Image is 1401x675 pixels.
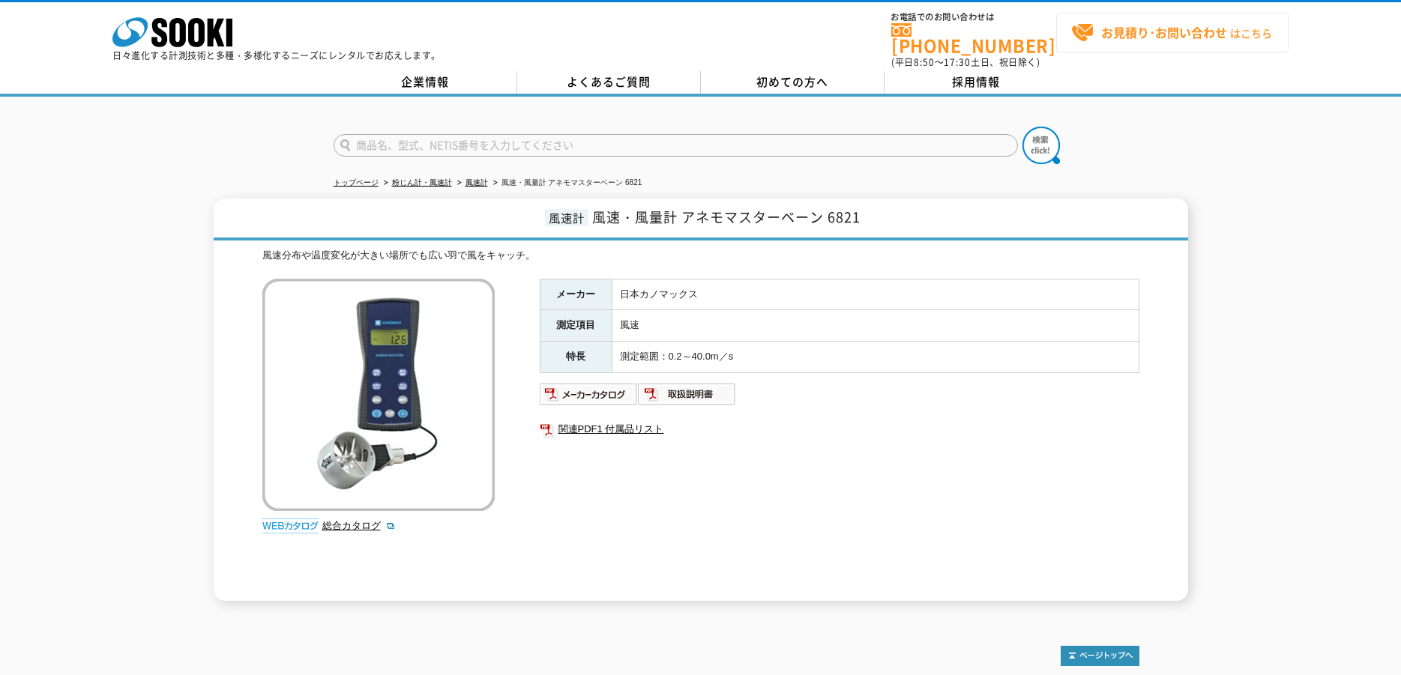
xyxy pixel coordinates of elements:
th: 特長 [540,342,612,373]
a: 企業情報 [334,71,517,94]
img: webカタログ [262,518,319,533]
a: よくあるご質問 [517,71,701,94]
a: 関連PDF1 付属品リスト [540,420,1139,439]
span: 風速計 [545,209,588,226]
a: 採用情報 [885,71,1068,94]
a: 取扱説明書 [638,392,736,403]
td: 測定範囲：0.2～40.0m／s [612,342,1139,373]
a: 粉じん計・風速計 [392,178,452,187]
img: 取扱説明書 [638,382,736,406]
td: 風速 [612,310,1139,342]
a: メーカーカタログ [540,392,638,403]
th: 測定項目 [540,310,612,342]
strong: お見積り･お問い合わせ [1101,23,1227,41]
span: 風速・風量計 アネモマスターベーン 6821 [592,207,861,227]
td: 日本カノマックス [612,279,1139,310]
a: トップページ [334,178,379,187]
img: メーカーカタログ [540,382,638,406]
span: お電話でのお問い合わせは [891,13,1056,22]
a: 初めての方へ [701,71,885,94]
img: btn_search.png [1022,127,1060,164]
span: 8:50 [914,55,935,69]
div: 風速分布や温度変化が大きい場所でも広い羽で風をキャッチ。 [262,248,1139,264]
span: (平日 ～ 土日、祝日除く) [891,55,1040,69]
a: 風速計 [466,178,488,187]
th: メーカー [540,279,612,310]
img: 風速・風量計 アネモマスターベーン 6821 [262,279,495,511]
img: トップページへ [1061,646,1139,666]
p: 日々進化する計測技術と多種・多様化するニーズにレンタルでお応えします。 [112,51,441,60]
a: 総合カタログ [322,520,396,531]
li: 風速・風量計 アネモマスターベーン 6821 [490,175,642,191]
a: お見積り･お問い合わせはこちら [1056,13,1289,52]
input: 商品名、型式、NETIS番号を入力してください [334,134,1018,157]
span: 17:30 [944,55,971,69]
span: 初めての方へ [756,73,828,90]
a: [PHONE_NUMBER] [891,23,1056,54]
span: はこちら [1071,22,1272,44]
